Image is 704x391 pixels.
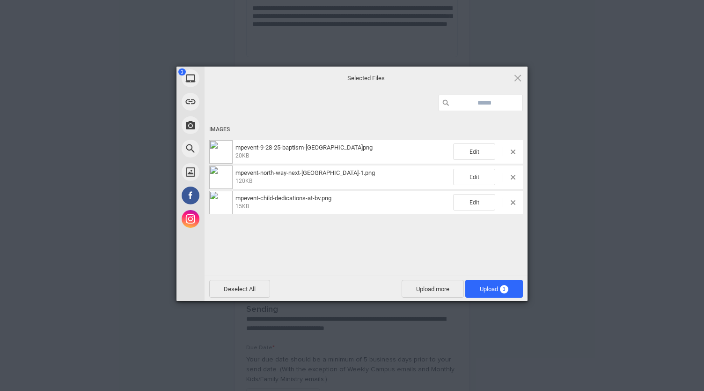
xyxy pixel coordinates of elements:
[272,74,460,83] span: Selected Files
[453,194,495,211] span: Edit
[453,143,495,160] span: Edit
[235,178,252,184] span: 120KB
[176,137,289,160] div: Web Search
[235,144,373,151] span: mpevent-9-28-25-baptism-[GEOGRAPHIC_DATA]png
[465,280,523,298] span: Upload
[235,195,331,202] span: mpevent-child-dedications-at-bv.png
[176,207,289,231] div: Instagram
[176,160,289,184] div: Unsplash
[235,152,249,159] span: 20KB
[176,67,289,90] div: My Device
[209,165,233,189] img: fc99094b-f057-4f62-9af1-c9ebfd4b2d45
[453,169,495,185] span: Edit
[233,169,453,185] span: mpevent-north-way-next-beaver-valley-1.png
[235,203,249,210] span: 15KB
[176,90,289,113] div: Link (URL)
[233,195,453,210] span: mpevent-child-dedications-at-bv.png
[178,68,186,75] span: 3
[235,169,375,176] span: mpevent-north-way-next-[GEOGRAPHIC_DATA]-1.png
[233,144,453,159] span: mpevent-9-28-25-baptism-at-beaver-valley.png
[209,280,270,298] span: Deselect All
[209,121,523,138] div: Images
[513,73,523,83] span: Click here or hit ESC to close picker
[176,184,289,207] div: Facebook
[209,191,233,214] img: 54b3db46-f40d-4cdf-95c1-da8df3f66065
[209,140,233,164] img: d9f5606d-5233-4004-ac34-41c5d8f426b2
[500,285,508,293] span: 3
[176,113,289,137] div: Take Photo
[402,280,464,298] span: Upload more
[480,286,508,293] span: Upload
